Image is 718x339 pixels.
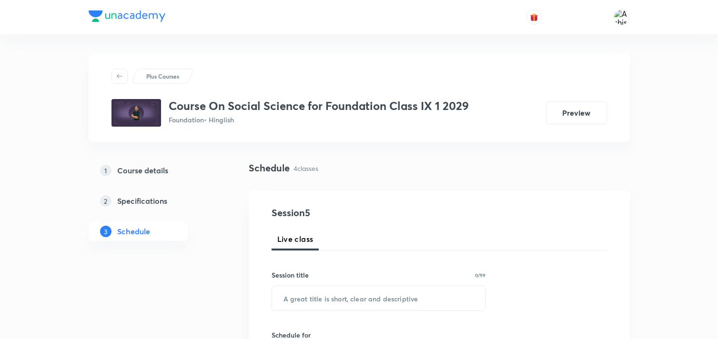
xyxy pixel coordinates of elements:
[89,191,218,210] a: 2Specifications
[117,226,150,237] h5: Schedule
[277,233,313,245] span: Live class
[111,99,161,127] img: 1c50329672ca43cebe8ad57b39f90436.jpg
[614,9,630,25] img: Ashish Kumar
[526,10,542,25] button: avatar
[89,161,218,180] a: 1Course details
[117,165,168,176] h5: Course details
[169,115,469,125] p: Foundation • Hinglish
[249,161,290,175] h4: Schedule
[530,13,538,21] img: avatar
[169,99,469,113] h3: Course On Social Science for Foundation Class IX 1 2029
[100,165,111,176] p: 1
[293,163,318,173] p: 4 classes
[546,101,607,124] button: Preview
[146,72,179,80] p: Plus Courses
[475,273,485,278] p: 0/99
[272,286,485,310] input: A great title is short, clear and descriptive
[117,195,167,207] h5: Specifications
[89,10,165,22] img: Company Logo
[272,270,309,280] h6: Session title
[100,226,111,237] p: 3
[100,195,111,207] p: 2
[89,10,165,24] a: Company Logo
[272,206,445,220] h4: Session 5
